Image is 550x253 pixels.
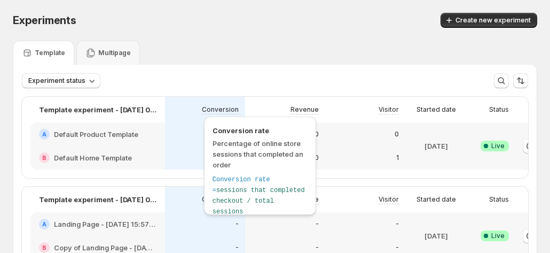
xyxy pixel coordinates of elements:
[28,76,85,85] span: Experiment status
[316,243,319,252] p: -
[379,195,399,204] p: Visitor
[417,195,456,204] p: Started date
[42,155,46,161] h2: B
[98,49,131,57] p: Multipage
[513,73,528,88] button: Sort the results
[39,104,156,115] p: Template experiment - [DATE] 05:11:14
[13,14,76,27] span: Experiments
[395,130,399,139] p: 0
[235,220,239,228] p: -
[396,243,399,252] p: -
[213,176,270,194] span: Conversion rate =
[213,125,308,136] span: Conversion rate
[54,152,132,163] h2: Default Home Template
[54,242,156,253] h2: Copy of Landing Page - [DATE] 15:57:47
[396,220,399,228] p: -
[455,16,531,25] span: Create new experiment
[54,219,156,229] h2: Landing Page - [DATE] 15:57:47
[42,131,46,137] h2: A
[491,232,505,240] span: Live
[42,244,46,251] h2: B
[202,105,239,114] p: Conversion
[39,194,156,205] p: Template experiment - [DATE] 05:12:15
[290,105,319,114] p: Revenue
[213,139,303,169] span: Percentage of online store sessions that completed an order
[425,141,448,151] p: [DATE]
[441,13,537,28] button: Create new experiment
[489,105,509,114] p: Status
[235,243,239,252] p: -
[489,195,509,204] p: Status
[491,142,505,150] span: Live
[417,105,456,114] p: Started date
[54,129,138,140] h2: Default Product Template
[316,220,319,228] p: -
[42,221,46,227] h2: A
[379,105,399,114] p: Visitor
[22,73,100,88] button: Experiment status
[35,49,65,57] p: Template
[213,187,305,216] span: sessions that completed checkout / total sessions
[425,231,448,241] p: [DATE]
[396,154,399,162] p: 1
